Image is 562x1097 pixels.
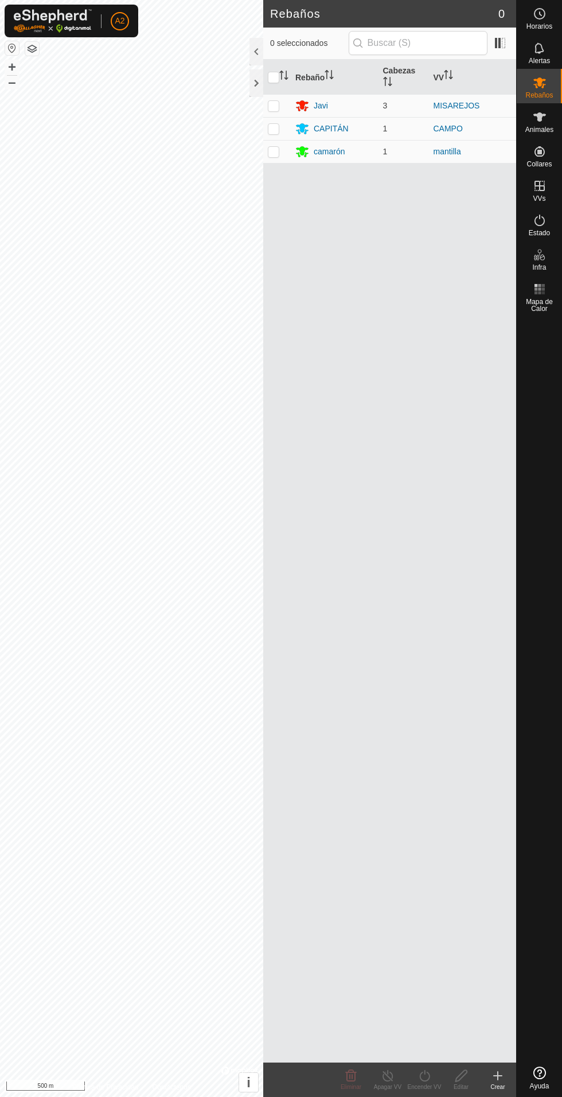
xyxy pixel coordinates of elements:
p-sorticon: Activar para ordenar [383,79,392,88]
a: CAMPO [434,124,463,133]
font: Mapa de Calor [526,298,553,313]
font: Eliminar [341,1084,361,1090]
font: Infra [532,263,546,271]
font: – [8,74,15,90]
font: Crear [490,1084,505,1090]
font: 3 [383,101,388,110]
font: 0 [498,7,505,20]
font: Apagar VV [374,1084,401,1090]
font: Horarios [526,22,552,30]
font: 1 [383,124,388,133]
font: Rebaños [525,91,553,99]
button: Capas del Mapa [25,42,39,56]
font: Editar [454,1084,469,1090]
button: Restablecer Mapa [5,41,19,55]
a: mantilla [434,147,461,156]
font: i [247,1075,251,1090]
a: Contáctenos [153,1082,191,1092]
font: A2 [115,16,124,25]
a: MISAREJOS [434,101,480,110]
font: Rebaño [295,72,325,81]
font: Contáctenos [153,1083,191,1091]
button: – [5,75,19,89]
font: camarón [314,147,345,156]
font: + [8,59,16,75]
button: i [239,1073,258,1092]
font: 1 [383,147,388,156]
input: Buscar (S) [349,31,487,55]
font: Política de Privacidad [72,1083,138,1091]
font: Javi [314,101,328,110]
a: Política de Privacidad [72,1082,138,1092]
font: Estado [529,229,550,237]
p-sorticon: Activar para ordenar [325,72,334,81]
font: Encender VV [408,1084,442,1090]
font: Ayuda [530,1082,549,1090]
font: Cabezas [383,66,416,75]
font: Rebaños [270,7,321,20]
a: Ayuda [517,1062,562,1094]
p-sorticon: Activar para ordenar [444,72,453,81]
button: + [5,60,19,74]
img: Logotipo de Gallagher [14,9,92,33]
font: Alertas [529,57,550,65]
font: VVs [533,194,545,203]
font: Collares [526,160,552,168]
p-sorticon: Activar para ordenar [279,72,288,81]
font: Animales [525,126,553,134]
font: CAPITÁN [314,124,349,133]
font: 0 seleccionados [270,38,327,48]
font: VV [434,72,444,81]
